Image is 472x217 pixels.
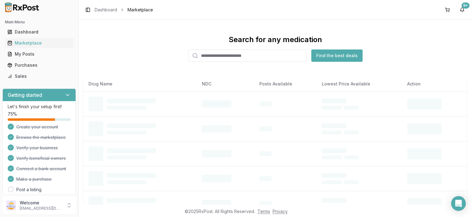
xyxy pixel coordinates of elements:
p: Let's finish your setup first! [8,104,71,110]
span: Marketplace [128,7,153,13]
span: Create your account [16,124,58,130]
button: My Posts [2,49,76,59]
span: Connect a bank account [16,166,66,172]
h3: Getting started [8,91,42,99]
th: NDC [197,77,254,91]
p: Welcome [20,200,62,206]
button: Dashboard [2,27,76,37]
button: Purchases [2,60,76,70]
button: Find the best deals [311,49,363,62]
div: 9+ [462,2,470,9]
a: My Posts [5,49,73,60]
span: 75 % [8,111,17,117]
div: Open Intercom Messenger [451,196,466,211]
th: Lowest Price Available [317,77,402,91]
a: Purchases [5,60,73,71]
a: Terms [258,209,270,214]
span: Verify your business [16,145,58,151]
th: Posts Available [254,77,317,91]
a: Sales [5,71,73,82]
button: 9+ [457,5,467,15]
button: Sales [2,71,76,81]
span: Make a purchase [16,176,52,182]
span: Browse the marketplace [16,134,66,140]
span: Verify beneficial owners [16,155,66,161]
div: Search for any medication [229,35,322,45]
a: Dashboard [95,7,117,13]
img: User avatar [6,200,16,210]
button: Marketplace [2,38,76,48]
div: Sales [7,73,71,79]
th: Action [402,77,467,91]
a: Post a listing [16,187,41,193]
img: RxPost Logo [2,2,42,12]
p: [EMAIL_ADDRESS][DOMAIN_NAME] [20,206,62,211]
div: My Posts [7,51,71,57]
th: Drug Name [84,77,197,91]
div: Dashboard [7,29,71,35]
h2: Main Menu [5,20,73,25]
div: Marketplace [7,40,71,46]
a: Marketplace [5,37,73,49]
a: Dashboard [5,26,73,37]
nav: breadcrumb [95,7,153,13]
div: Purchases [7,62,71,68]
a: Privacy [273,209,288,214]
